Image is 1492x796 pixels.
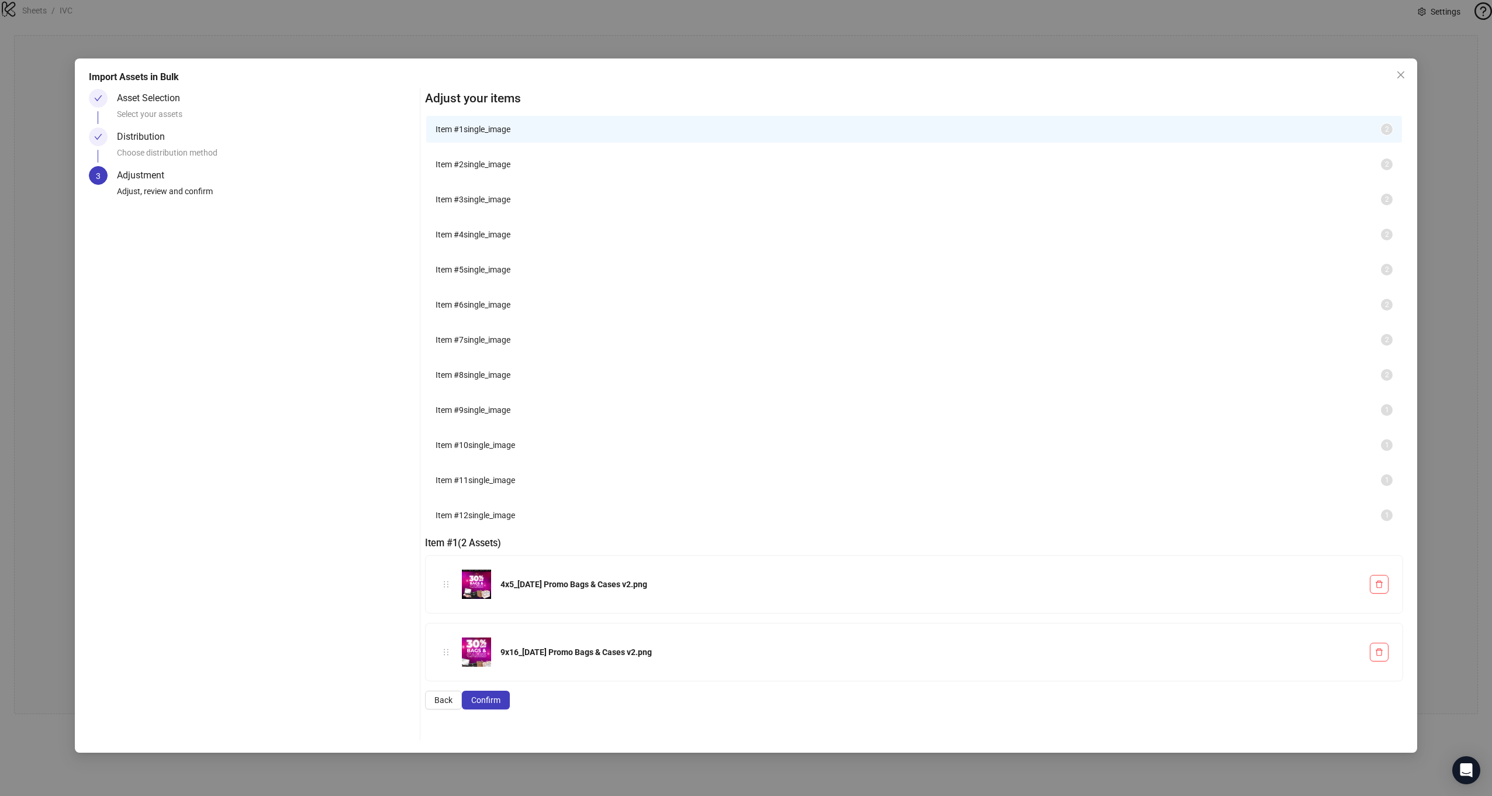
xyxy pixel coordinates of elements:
span: 1 [1385,406,1389,414]
span: 1 [1385,476,1389,484]
span: 2 [1385,301,1389,309]
button: Delete [1370,575,1389,594]
img: 4x5_Labor Day Promo Bags & Cases v2.png [462,570,491,599]
div: Select your assets [117,108,415,128]
div: Choose distribution method [117,146,415,166]
span: delete [1375,580,1383,588]
sup: 2 [1381,369,1393,381]
span: check [94,133,102,141]
div: Open Intercom Messenger [1452,756,1480,784]
span: holder [442,648,450,656]
span: Item # 10 [436,440,468,450]
sup: 1 [1381,474,1393,486]
span: Item # 2 [436,160,464,169]
span: single_image [468,511,515,520]
div: holder [440,578,453,591]
span: single_image [464,230,510,239]
span: single_image [464,405,510,415]
span: Item # 11 [436,475,468,485]
div: Import Assets in Bulk [89,70,1404,84]
sup: 2 [1381,334,1393,346]
div: Adjust, review and confirm [117,185,415,205]
span: 2 [1385,195,1389,204]
span: 1 [1385,441,1389,449]
span: 2 [1385,266,1389,274]
span: holder [442,580,450,588]
button: Close [1391,66,1410,84]
div: 9x16_[DATE] Promo Bags & Cases v2.png [500,646,1361,659]
h3: Item # 1 [425,536,1404,551]
span: single_image [468,475,515,485]
span: Item # 5 [436,265,464,274]
span: Confirm [471,695,500,705]
div: Asset Selection [117,89,189,108]
sup: 1 [1381,509,1393,521]
span: 3 [96,171,101,181]
span: 2 [1385,371,1389,379]
span: single_image [464,300,510,309]
span: 2 [1385,336,1389,344]
h2: Adjust your items [425,89,1404,108]
span: 2 [1385,125,1389,133]
span: Item # 12 [436,511,468,520]
span: Item # 4 [436,230,464,239]
div: holder [440,646,453,659]
span: single_image [464,370,510,380]
span: single_image [464,265,510,274]
sup: 2 [1381,264,1393,275]
sup: 2 [1381,123,1393,135]
span: check [94,94,102,102]
span: single_image [464,335,510,344]
img: 9x16_Labor Day Promo Bags & Cases v2.png [462,638,491,667]
span: Item # 3 [436,195,464,204]
span: Item # 8 [436,370,464,380]
span: Item # 7 [436,335,464,344]
span: 2 [1385,230,1389,239]
div: Adjustment [117,166,174,185]
div: 4x5_[DATE] Promo Bags & Cases v2.png [500,578,1361,591]
span: Item # 1 [436,125,464,134]
sup: 1 [1381,439,1393,451]
span: delete [1375,648,1383,656]
sup: 2 [1381,229,1393,240]
sup: 2 [1381,194,1393,205]
button: Confirm [462,691,510,709]
span: single_image [464,195,510,204]
button: Back [425,691,462,709]
span: Item # 6 [436,300,464,309]
span: single_image [468,440,515,450]
span: 1 [1385,511,1389,519]
sup: 2 [1381,299,1393,311]
span: ( 2 Assets ) [458,537,501,549]
div: Distribution [117,128,174,146]
span: Back [434,695,453,705]
button: Delete [1370,643,1389,661]
span: close [1396,70,1405,80]
span: single_image [464,160,510,169]
span: single_image [464,125,510,134]
span: 2 [1385,160,1389,168]
span: Item # 9 [436,405,464,415]
sup: 1 [1381,404,1393,416]
sup: 2 [1381,158,1393,170]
